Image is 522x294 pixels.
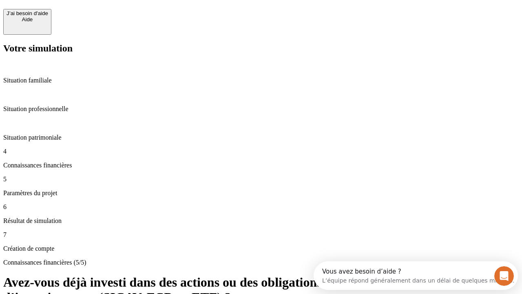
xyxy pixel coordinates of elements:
p: Situation professionnelle [3,105,519,113]
p: 7 [3,231,519,238]
p: Résultat de simulation [3,217,519,225]
p: 6 [3,203,519,211]
p: Création de compte [3,245,519,252]
p: Situation patrimoniale [3,134,519,141]
div: Ouvrir le Messenger Intercom [3,3,225,26]
div: J’ai besoin d'aide [7,10,48,16]
h2: Votre simulation [3,43,519,54]
iframe: Intercom live chat [494,266,514,286]
p: Connaissances financières [3,162,519,169]
div: L’équipe répond généralement dans un délai de quelques minutes. [9,13,201,22]
div: Aide [7,16,48,22]
p: 5 [3,176,519,183]
p: Situation familiale [3,77,519,84]
p: Connaissances financières (5/5) [3,259,519,266]
p: Paramètres du projet [3,189,519,197]
p: 4 [3,148,519,155]
div: Vous avez besoin d’aide ? [9,7,201,13]
button: J’ai besoin d'aideAide [3,9,51,35]
iframe: Intercom live chat discovery launcher [314,261,518,290]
